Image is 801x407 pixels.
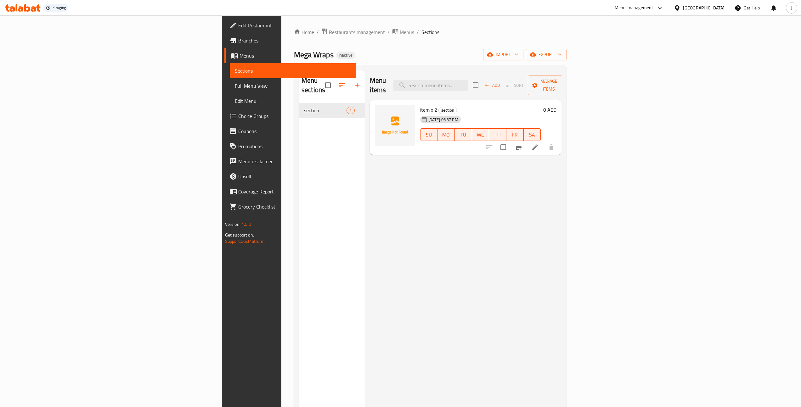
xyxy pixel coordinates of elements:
[299,103,365,118] div: section1
[484,82,501,89] span: Add
[417,28,419,36] li: /
[240,52,351,59] span: Menus
[224,33,356,48] a: Branches
[420,128,438,141] button: SU
[439,107,457,114] span: section
[238,37,351,44] span: Branches
[347,107,354,114] div: items
[238,112,351,120] span: Choice Groups
[238,22,351,29] span: Edit Restaurant
[426,117,461,123] span: [DATE] 06:37 PM
[457,130,470,139] span: TU
[440,130,452,139] span: MO
[469,79,482,92] span: Select section
[224,139,356,154] a: Promotions
[230,78,356,93] a: Full Menu View
[238,203,351,210] span: Grocery Checklist
[437,128,455,141] button: MO
[235,82,351,90] span: Full Menu View
[531,51,561,59] span: export
[455,128,472,141] button: TU
[791,4,792,11] span: J
[347,108,354,114] span: 1
[482,81,502,90] button: Add
[235,97,351,105] span: Edit Menu
[299,100,365,120] nav: Menu sections
[230,93,356,109] a: Edit Menu
[400,28,414,36] span: Menus
[528,75,570,95] button: Manage items
[502,81,528,90] span: Select section first
[224,184,356,199] a: Coverage Report
[392,28,414,36] a: Menus
[533,77,565,93] span: Manage items
[497,141,510,154] span: Select to update
[224,199,356,214] a: Grocery Checklist
[544,140,559,155] button: delete
[543,105,556,114] h6: 0 AED
[370,76,386,95] h2: Menu items
[526,130,539,139] span: SA
[238,127,351,135] span: Coupons
[224,109,356,124] a: Choice Groups
[225,220,240,228] span: Version:
[238,188,351,195] span: Coverage Report
[506,128,524,141] button: FR
[224,154,356,169] a: Menu disclaimer
[438,107,457,114] div: section
[304,107,347,114] span: section
[423,130,435,139] span: SU
[489,128,506,141] button: TH
[488,51,518,59] span: import
[492,130,504,139] span: TH
[387,28,390,36] li: /
[393,80,468,91] input: search
[421,28,439,36] span: Sections
[224,169,356,184] a: Upsell
[224,18,356,33] a: Edit Restaurant
[420,105,437,114] span: item x 2
[475,130,487,139] span: WE
[509,130,521,139] span: FR
[225,237,265,245] a: Support.OpsPlatform
[526,49,567,60] button: export
[524,128,541,141] button: SA
[482,81,502,90] span: Add item
[238,158,351,165] span: Menu disclaimer
[683,4,725,11] div: [GEOGRAPHIC_DATA]
[294,28,567,36] nav: breadcrumb
[483,49,523,60] button: import
[350,78,365,93] button: Add section
[335,78,350,93] span: Sort sections
[238,142,351,150] span: Promotions
[224,48,356,63] a: Menus
[235,67,351,75] span: Sections
[329,28,385,36] span: Restaurants management
[230,63,356,78] a: Sections
[375,105,415,146] img: item x 2
[53,5,66,10] div: Staging
[321,79,335,92] span: Select all sections
[238,173,351,180] span: Upsell
[241,220,251,228] span: 1.0.0
[224,124,356,139] a: Coupons
[615,4,653,12] div: Menu-management
[511,140,526,155] button: Branch-specific-item
[225,231,254,239] span: Get support on:
[472,128,489,141] button: WE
